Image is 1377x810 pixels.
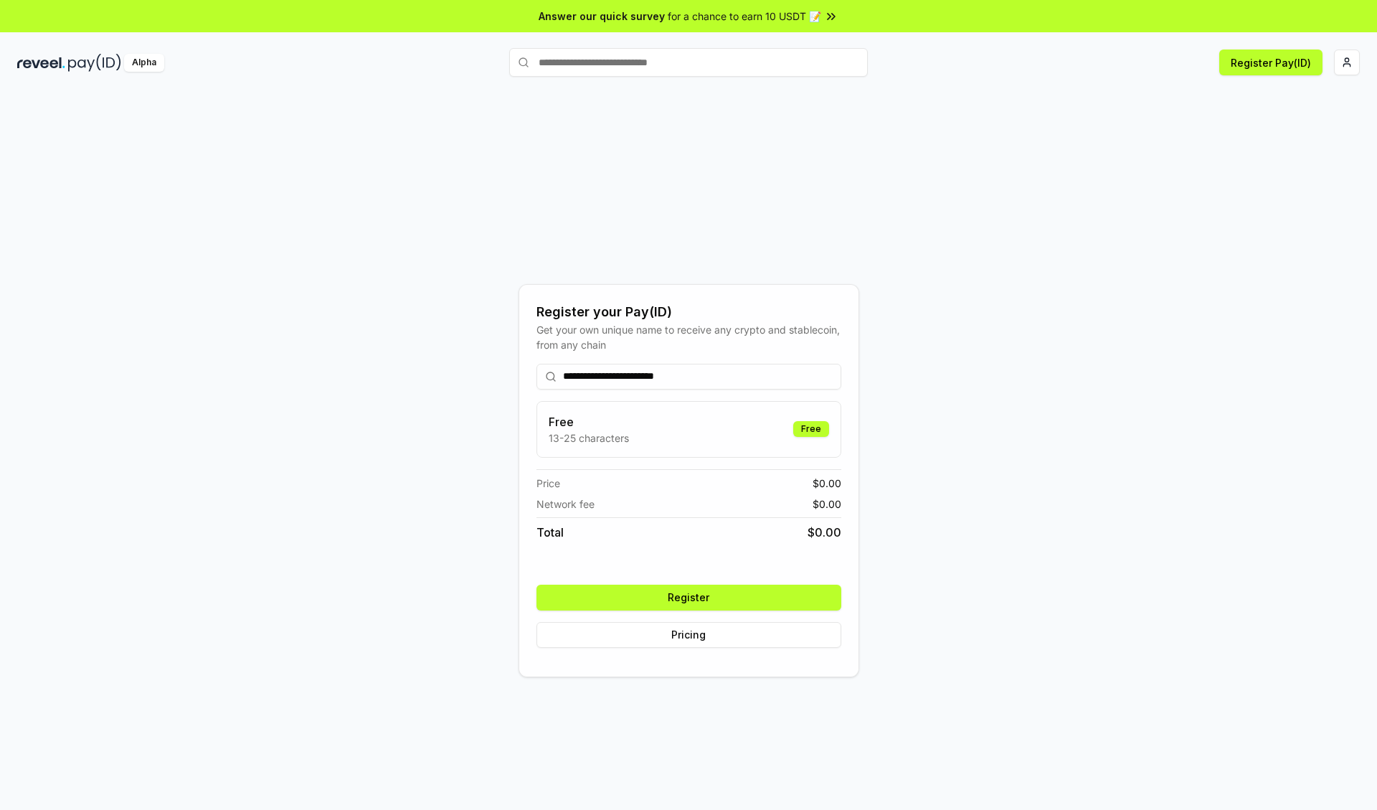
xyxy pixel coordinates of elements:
[536,585,841,611] button: Register
[536,476,560,491] span: Price
[536,524,564,541] span: Total
[539,9,665,24] span: Answer our quick survey
[793,421,829,437] div: Free
[813,476,841,491] span: $ 0.00
[536,302,841,322] div: Register your Pay(ID)
[1219,50,1322,75] button: Register Pay(ID)
[536,622,841,648] button: Pricing
[549,430,629,446] p: 13-25 characters
[17,54,65,72] img: reveel_dark
[124,54,164,72] div: Alpha
[536,496,595,512] span: Network fee
[68,54,121,72] img: pay_id
[668,9,821,24] span: for a chance to earn 10 USDT 📝
[549,413,629,430] h3: Free
[813,496,841,512] span: $ 0.00
[536,322,841,352] div: Get your own unique name to receive any crypto and stablecoin, from any chain
[808,524,841,541] span: $ 0.00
